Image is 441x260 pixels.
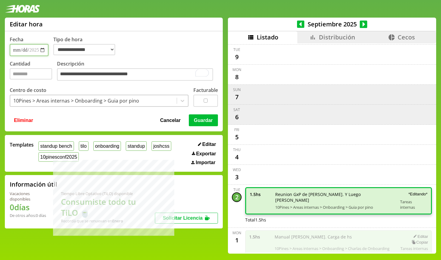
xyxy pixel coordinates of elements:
[234,127,239,132] div: Fri
[189,114,218,126] button: Guardar
[57,68,213,81] textarea: To enrich screen reader interactions, please activate Accessibility in Grammarly extension settings
[79,141,89,151] button: tilo
[196,151,216,157] span: Exportar
[232,112,242,122] div: 6
[232,172,242,182] div: 3
[158,114,182,126] button: Cancelar
[232,235,242,245] div: 1
[233,87,241,92] div: Sun
[10,68,52,79] input: Cantidad
[233,107,240,112] div: Sat
[304,20,360,28] span: Septiembre 2025
[232,192,242,202] div: 2
[126,141,147,151] button: standup
[232,52,242,62] div: 9
[10,191,46,202] div: Vacaciones disponibles
[38,152,79,162] button: 10pinesconf2025
[193,87,218,93] label: Facturable
[233,147,241,152] div: Thu
[232,230,241,235] div: Mon
[233,187,240,192] div: Tue
[190,151,218,157] button: Exportar
[196,141,218,147] button: Editar
[245,217,432,223] div: Total 1.5 hs
[61,218,155,224] div: Recordá que se renuevan en
[232,67,241,72] div: Mon
[228,43,436,253] div: scrollable content
[232,132,242,142] div: 5
[232,92,242,102] div: 7
[319,33,355,41] span: Distribución
[10,60,57,83] label: Cantidad
[10,36,23,43] label: Fecha
[155,213,218,224] button: Solicitar Licencia
[257,33,278,41] span: Listado
[10,202,46,213] h1: 0 días
[10,180,57,188] h2: Información útil
[232,152,242,162] div: 4
[38,141,74,151] button: standup bench
[196,160,215,165] span: Importar
[10,141,34,148] span: Templates
[233,167,241,172] div: Wed
[61,191,155,196] div: Tiempo Libre Optativo (TiLO) disponible
[57,60,218,83] label: Descripción
[61,196,155,218] h1: Consumiste todo tu TiLO 🍵
[5,5,40,13] img: logotipo
[233,47,240,52] div: Tue
[10,20,43,28] h1: Editar hora
[10,213,46,218] div: De otros años: 0 días
[398,33,415,41] span: Cecos
[13,97,139,104] div: 10Pines > Areas internas > Onboarding > Guia por pino
[10,87,46,93] label: Centro de costo
[112,218,123,224] b: Enero
[53,36,120,56] label: Tipo de hora
[152,141,171,151] button: joshcss
[232,72,242,82] div: 8
[53,44,115,55] select: Tipo de hora
[163,215,203,221] span: Solicitar Licencia
[202,142,216,147] span: Editar
[12,114,35,126] button: Eliminar
[93,141,121,151] button: onboarding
